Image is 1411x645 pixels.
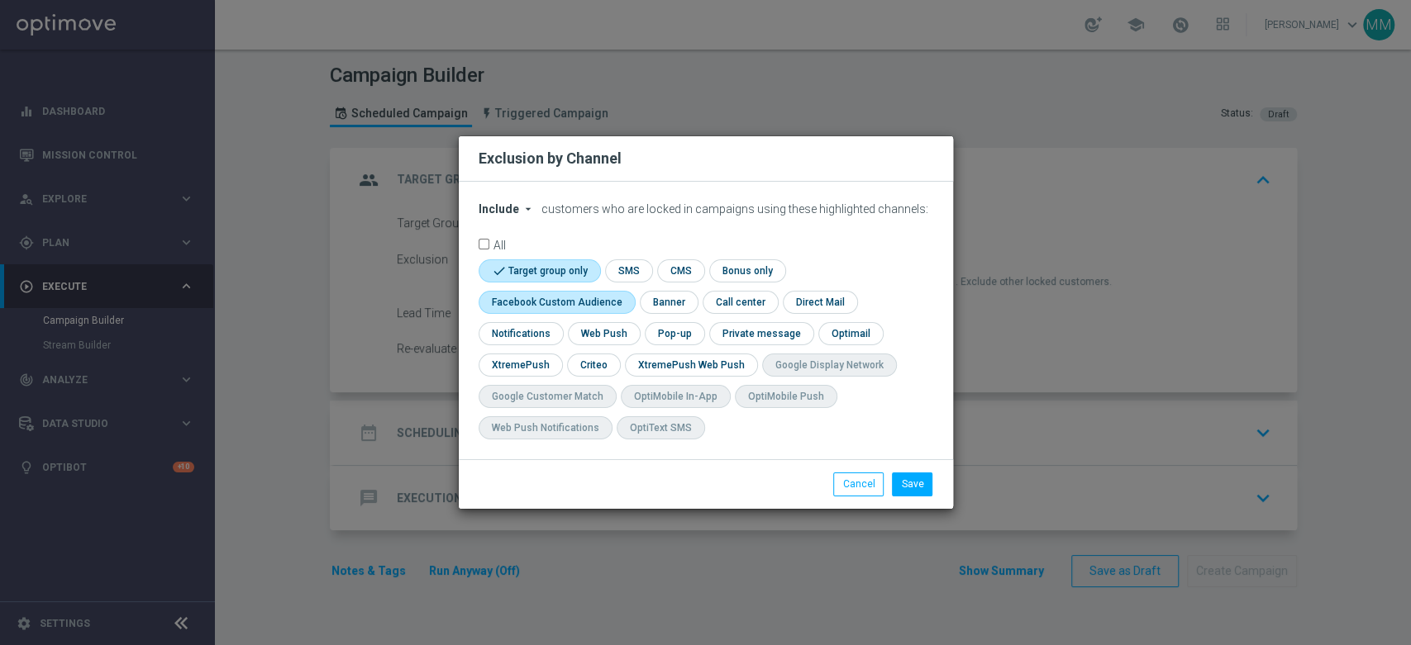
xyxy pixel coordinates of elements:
div: customers who are locked in campaigns using these highlighted channels: [479,202,933,216]
div: OptiMobile Push [748,390,824,404]
div: OptiText SMS [630,421,692,435]
div: Google Display Network [775,358,884,372]
div: Web Push Notifications [492,421,599,435]
button: Cancel [833,472,884,496]
div: Google Customer Match [492,390,603,404]
label: All [493,239,506,249]
div: OptiMobile In-App [634,390,717,404]
h2: Exclusion by Channel [479,149,622,168]
button: Save [892,472,932,496]
button: Include arrow_drop_down [479,202,539,216]
span: Include [479,202,519,216]
i: arrow_drop_down [522,202,535,216]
